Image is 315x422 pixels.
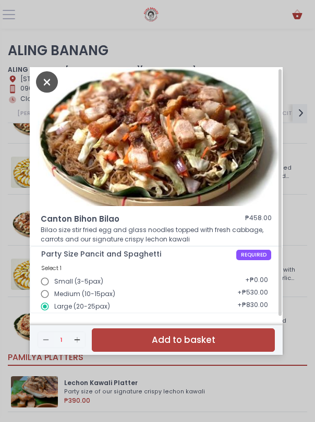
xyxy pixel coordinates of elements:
img: Canton Bihon Bilao [30,65,283,206]
span: Select 1 [41,264,62,272]
span: Medium (10-15pax) [54,289,115,299]
span: Party Size Pancit and Spaghetti [41,250,236,259]
div: + ₱0.00 [242,272,271,291]
span: Large (20-25pax) [54,302,110,311]
p: Bilao size stir fried egg and glass noodles topped with fresh cabbage, carrots and our signature ... [41,225,272,244]
div: + ₱530.00 [234,285,271,303]
span: Small (3-5pax) [54,277,103,286]
button: Add to basket [92,328,275,352]
button: Close [36,77,58,86]
span: REQUIRED [236,250,271,260]
span: Canton Bihon Bilao [41,213,214,225]
div: + ₱830.00 [234,297,271,316]
div: ₱458.00 [245,213,272,225]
